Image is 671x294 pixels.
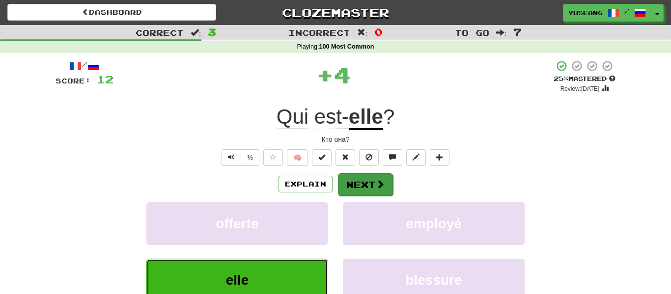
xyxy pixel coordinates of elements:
div: Mastered [554,75,615,83]
button: Ignore sentence (alt+i) [359,149,379,166]
span: blessure [405,272,462,288]
div: Text-to-speech controls [220,149,259,166]
span: yuseong [568,8,603,17]
button: Next [338,173,393,196]
span: 3 [208,26,216,38]
button: employé [343,202,525,245]
span: employé [406,216,462,231]
button: Explain [279,176,333,192]
span: : [496,28,507,37]
span: To go [455,27,489,37]
span: 7 [513,26,522,38]
button: Play sentence audio (ctl+space) [222,149,241,166]
span: Score: [56,77,91,85]
button: offerte [146,202,328,245]
span: / [624,8,629,15]
span: offerte [216,216,258,231]
div: Кто она? [56,134,615,144]
span: 4 [334,62,351,87]
span: : [357,28,368,37]
a: yuseong / [563,4,651,22]
button: Add to collection (alt+a) [430,149,449,166]
a: Dashboard [7,4,216,21]
div: / [56,60,113,72]
button: ½ [241,149,259,166]
span: ? [383,105,394,128]
span: 0 [374,26,383,38]
span: elle [226,272,249,288]
small: Review: [DATE] [560,85,600,92]
u: elle [349,105,383,130]
button: 🧠 [287,149,308,166]
button: Discuss sentence (alt+u) [383,149,402,166]
button: Set this sentence to 100% Mastered (alt+m) [312,149,332,166]
span: 12 [97,73,113,85]
span: Qui [277,105,308,129]
span: : [191,28,201,37]
a: Clozemaster [231,4,440,21]
button: Edit sentence (alt+d) [406,149,426,166]
span: est- [314,105,349,129]
button: Reset to 0% Mastered (alt+r) [335,149,355,166]
span: 25 % [554,75,568,82]
span: + [316,60,334,89]
span: Correct [136,27,184,37]
strong: 100 Most Common [319,43,374,50]
button: Favorite sentence (alt+f) [263,149,283,166]
span: Incorrect [288,27,350,37]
